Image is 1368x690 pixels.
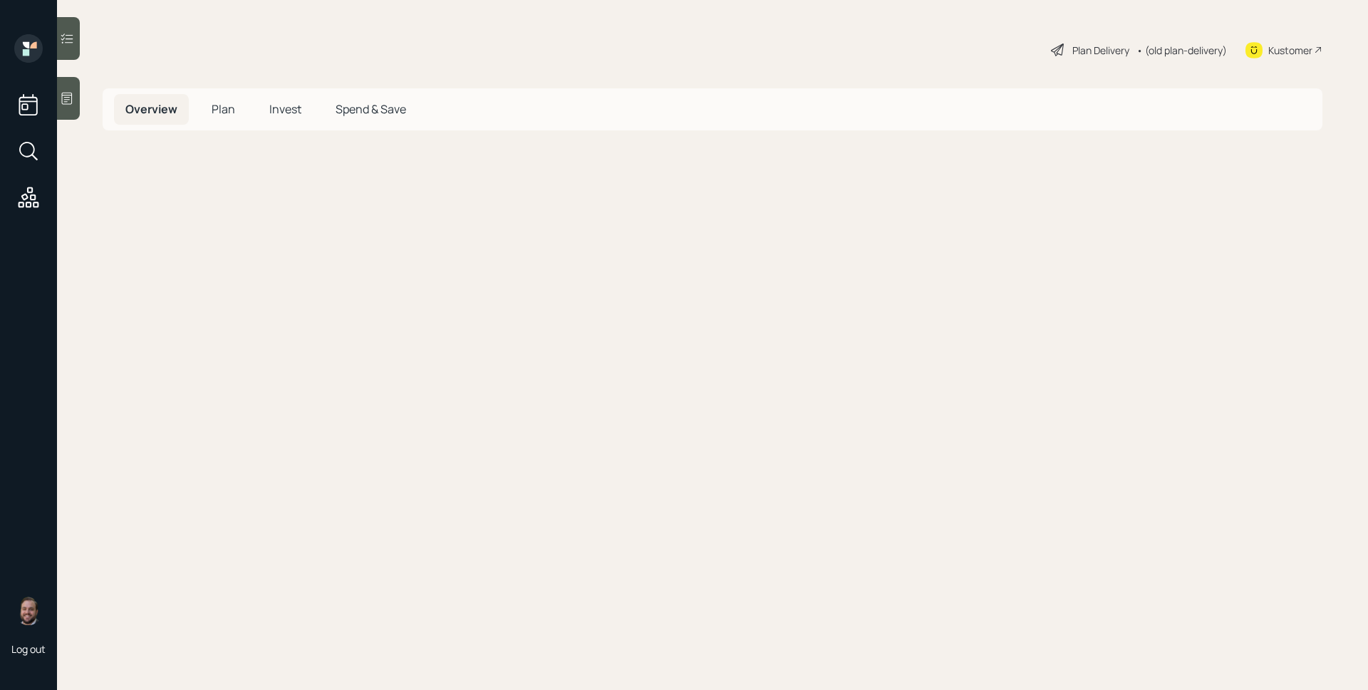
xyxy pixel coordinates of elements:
[269,101,301,117] span: Invest
[1072,43,1129,58] div: Plan Delivery
[1268,43,1312,58] div: Kustomer
[1136,43,1227,58] div: • (old plan-delivery)
[125,101,177,117] span: Overview
[212,101,235,117] span: Plan
[336,101,406,117] span: Spend & Save
[11,642,46,656] div: Log out
[14,597,43,625] img: james-distasi-headshot.png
